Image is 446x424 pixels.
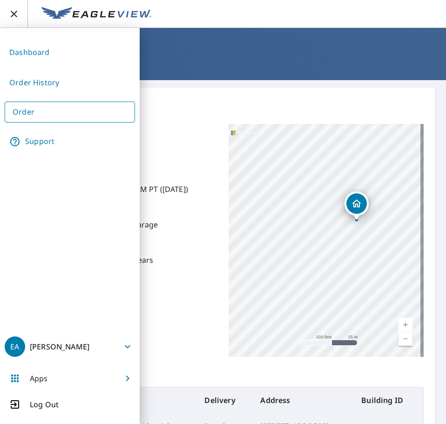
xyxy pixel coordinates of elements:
div: EA [5,336,25,357]
a: Current Level 18, Zoom In [399,318,412,332]
button: Log Out [5,399,135,410]
th: Building ID [354,387,423,413]
img: EV Logo [41,7,151,21]
p: Log Out [30,399,59,410]
p: Apps [30,373,48,384]
a: Order History [5,71,135,94]
h1: Order Submitted [11,54,435,73]
a: Order [5,102,135,123]
a: Dashboard [5,41,135,64]
div: Dropped pin, building 1, Residential property, 3084 W Willow Way Lehi, UT 84043 [345,191,369,220]
p: Order details [22,99,424,113]
button: Apps [5,367,135,390]
button: EA[PERSON_NAME] [5,335,135,358]
a: Current Level 18, Zoom Out [399,332,412,346]
th: Address [253,387,354,413]
th: Product type [83,387,197,413]
p: [PERSON_NAME] [30,342,89,352]
th: Delivery [197,387,253,413]
p: Buildings [22,357,424,387]
a: Support [5,130,135,153]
